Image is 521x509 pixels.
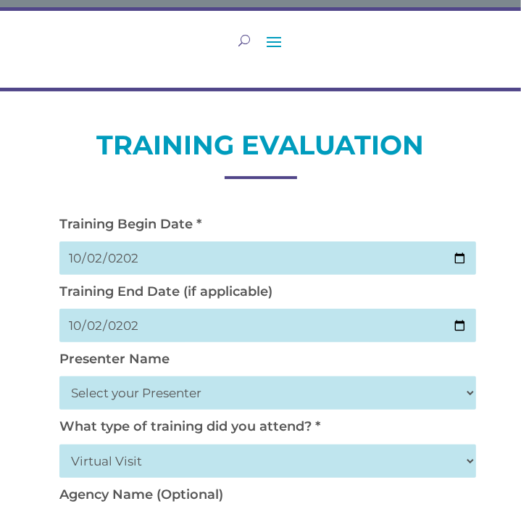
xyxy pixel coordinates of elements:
[59,487,223,502] label: Agency Name (Optional)
[59,284,272,299] label: Training End Date (if applicable)
[59,418,320,434] label: What type of training did you attend? *
[52,128,469,170] h2: TRAINING EVALUATION
[59,216,201,232] label: Training Begin Date *
[59,351,170,367] label: Presenter Name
